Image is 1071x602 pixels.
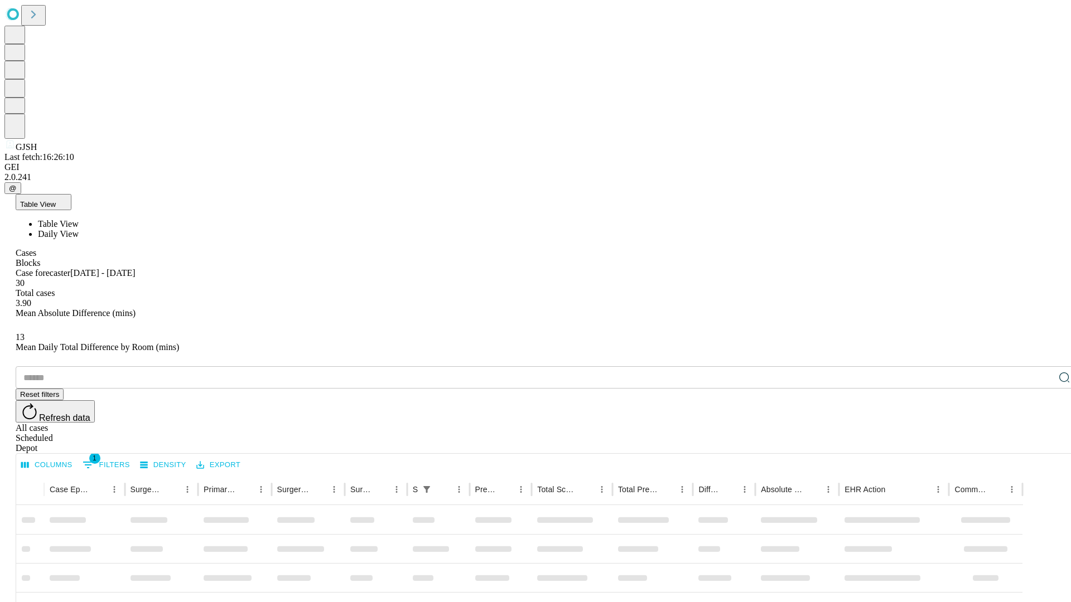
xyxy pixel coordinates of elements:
button: Refresh data [16,400,95,423]
button: Select columns [18,457,75,474]
button: Sort [886,482,902,497]
span: 13 [16,332,25,342]
button: Sort [498,482,513,497]
span: 3.90 [16,298,31,308]
span: Case forecaster [16,268,70,278]
button: Sort [373,482,389,497]
div: EHR Action [845,485,885,494]
div: Comments [954,485,987,494]
button: Sort [659,482,674,497]
span: 30 [16,278,25,288]
button: Menu [180,482,195,497]
button: Sort [578,482,594,497]
button: Menu [594,482,610,497]
button: Sort [988,482,1004,497]
button: Menu [821,482,836,497]
div: GEI [4,162,1067,172]
button: Show filters [419,482,435,497]
span: 1 [89,453,100,464]
div: Difference [698,485,720,494]
div: Scheduled In Room Duration [413,485,418,494]
span: Mean Daily Total Difference by Room (mins) [16,342,179,352]
span: Refresh data [39,413,90,423]
span: GJSH [16,142,37,152]
button: Reset filters [16,389,64,400]
div: Surgery Date [350,485,372,494]
button: Show filters [80,456,133,474]
button: Sort [91,482,107,497]
span: Table View [20,200,56,208]
span: @ [9,184,17,192]
div: Case Epic Id [50,485,90,494]
div: 2.0.241 [4,172,1067,182]
div: Total Scheduled Duration [537,485,577,494]
div: 1 active filter [419,482,435,497]
div: Surgery Name [277,485,310,494]
button: Sort [436,482,451,497]
button: Sort [721,482,737,497]
button: Menu [253,482,269,497]
button: Menu [674,482,690,497]
button: Export [194,457,243,474]
div: Primary Service [204,485,236,494]
button: Menu [1004,482,1020,497]
button: Menu [107,482,122,497]
button: Menu [513,482,529,497]
button: Table View [16,194,71,210]
button: Density [137,457,189,474]
button: Menu [930,482,946,497]
button: @ [4,182,21,194]
button: Menu [737,482,752,497]
span: Mean Absolute Difference (mins) [16,308,136,318]
button: Sort [311,482,326,497]
div: Absolute Difference [761,485,804,494]
button: Menu [451,482,467,497]
button: Sort [164,482,180,497]
div: Surgeon Name [131,485,163,494]
button: Sort [805,482,821,497]
span: Total cases [16,288,55,298]
span: Reset filters [20,390,59,399]
span: Daily View [38,229,79,239]
button: Menu [326,482,342,497]
button: Sort [238,482,253,497]
span: Last fetch: 16:26:10 [4,152,74,162]
span: [DATE] - [DATE] [70,268,135,278]
button: Menu [389,482,404,497]
span: Table View [38,219,79,229]
div: Predicted In Room Duration [475,485,497,494]
div: Total Predicted Duration [618,485,658,494]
